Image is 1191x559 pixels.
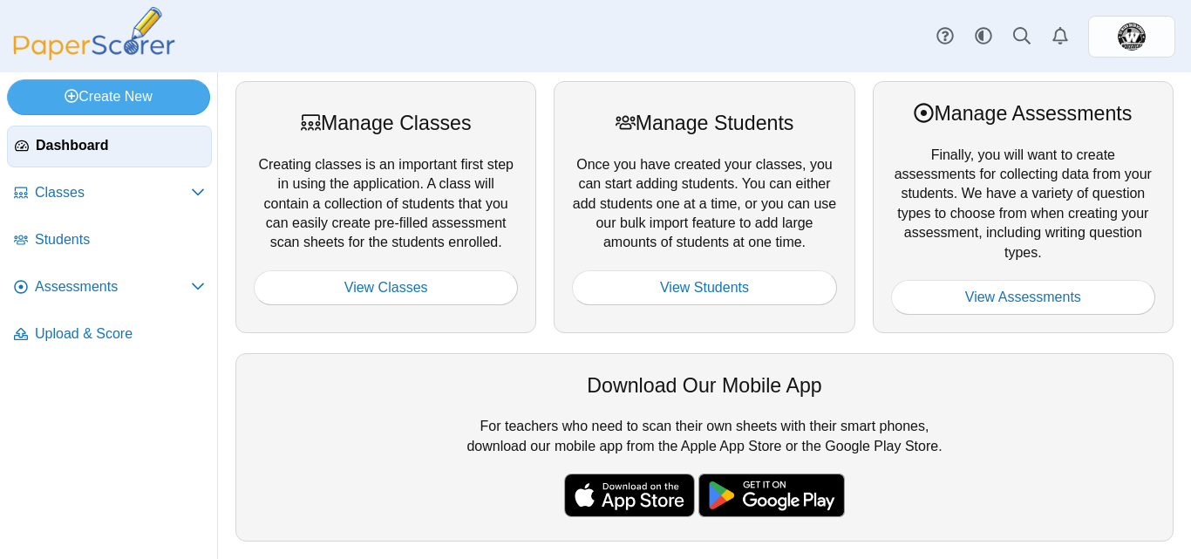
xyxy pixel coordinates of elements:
[7,79,210,114] a: Create New
[873,81,1174,333] div: Finally, you will want to create assessments for collecting data from your students. We have a va...
[891,280,1155,315] a: View Assessments
[564,474,695,517] img: apple-store-badge.svg
[235,353,1174,542] div: For teachers who need to scan their own sheets with their smart phones, download our mobile app f...
[7,7,181,60] img: PaperScorer
[254,372,1155,399] div: Download Our Mobile App
[7,173,212,215] a: Classes
[7,48,181,63] a: PaperScorer
[1118,23,1146,51] span: EDUARDO HURTADO
[698,474,845,517] img: google-play-badge.png
[7,267,212,309] a: Assessments
[1041,17,1079,56] a: Alerts
[891,99,1155,127] div: Manage Assessments
[572,270,836,305] a: View Students
[7,126,212,167] a: Dashboard
[36,136,204,155] span: Dashboard
[7,220,212,262] a: Students
[254,270,518,305] a: View Classes
[1088,16,1175,58] a: ps.xvvVYnLikkKREtVi
[235,81,536,333] div: Creating classes is an important first step in using the application. A class will contain a coll...
[35,324,205,344] span: Upload & Score
[35,277,191,297] span: Assessments
[254,109,518,137] div: Manage Classes
[35,230,205,249] span: Students
[35,183,191,202] span: Classes
[572,109,836,137] div: Manage Students
[7,314,212,356] a: Upload & Score
[554,81,854,333] div: Once you have created your classes, you can start adding students. You can either add students on...
[1118,23,1146,51] img: ps.xvvVYnLikkKREtVi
